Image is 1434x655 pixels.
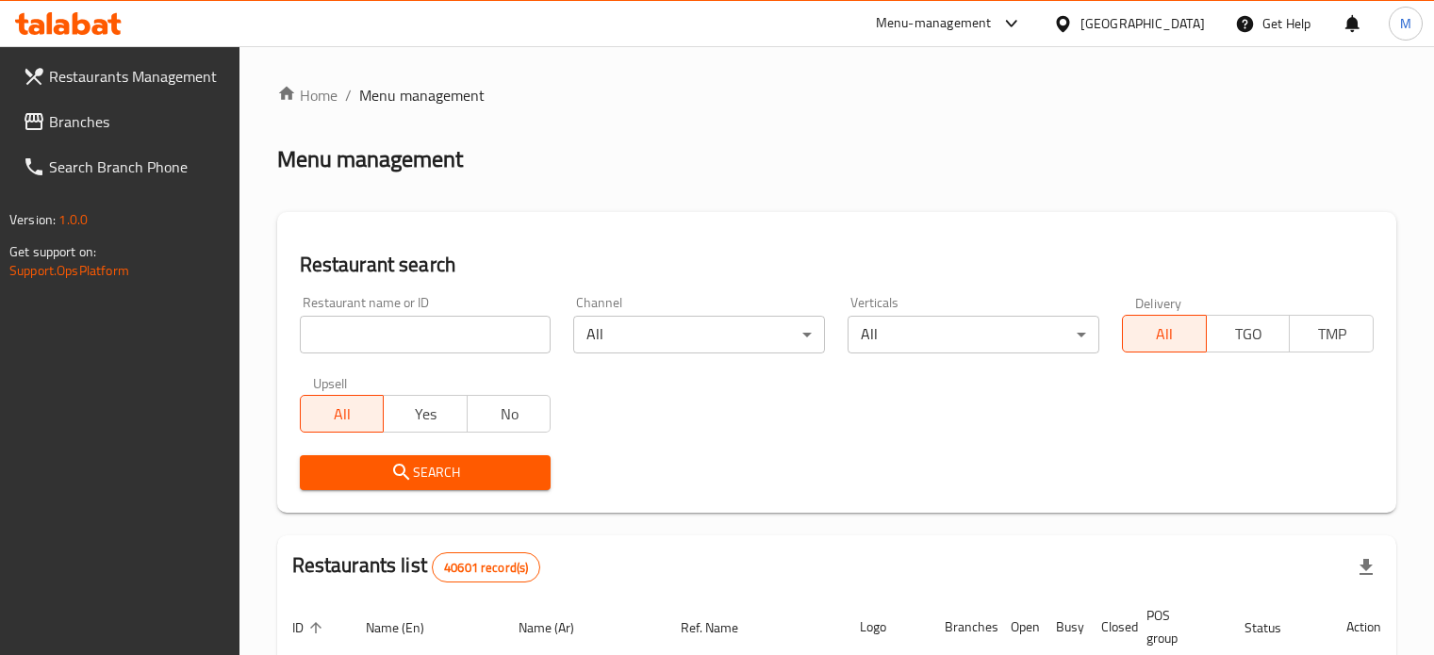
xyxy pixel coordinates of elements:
[300,316,552,353] input: Search for restaurant name or ID..
[315,461,536,484] span: Search
[49,156,224,178] span: Search Branch Phone
[300,251,1374,279] h2: Restaurant search
[359,84,485,106] span: Menu management
[1214,320,1283,348] span: TGO
[1289,315,1374,352] button: TMP
[475,401,544,428] span: No
[1400,13,1411,34] span: M
[1080,13,1205,34] div: [GEOGRAPHIC_DATA]
[308,401,377,428] span: All
[681,616,763,639] span: Ref. Name
[8,99,239,144] a: Branches
[383,395,468,433] button: Yes
[292,616,328,639] span: ID
[573,316,825,353] div: All
[1130,320,1199,348] span: All
[9,207,56,232] span: Version:
[1135,296,1182,309] label: Delivery
[277,84,338,106] a: Home
[9,258,129,283] a: Support.OpsPlatform
[1343,545,1389,590] div: Export file
[1146,604,1207,649] span: POS group
[300,455,552,490] button: Search
[391,401,460,428] span: Yes
[8,144,239,189] a: Search Branch Phone
[9,239,96,264] span: Get support on:
[467,395,552,433] button: No
[432,552,540,582] div: Total records count
[433,559,539,577] span: 40601 record(s)
[277,84,1396,106] nav: breadcrumb
[848,316,1099,353] div: All
[366,616,449,639] span: Name (En)
[313,376,348,389] label: Upsell
[1297,320,1366,348] span: TMP
[58,207,88,232] span: 1.0.0
[292,551,541,582] h2: Restaurants list
[8,54,239,99] a: Restaurants Management
[49,65,224,88] span: Restaurants Management
[345,84,352,106] li: /
[300,395,385,433] button: All
[1122,315,1207,352] button: All
[1244,616,1306,639] span: Status
[277,144,463,174] h2: Menu management
[876,12,992,35] div: Menu-management
[49,110,224,133] span: Branches
[1206,315,1291,352] button: TGO
[519,616,599,639] span: Name (Ar)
